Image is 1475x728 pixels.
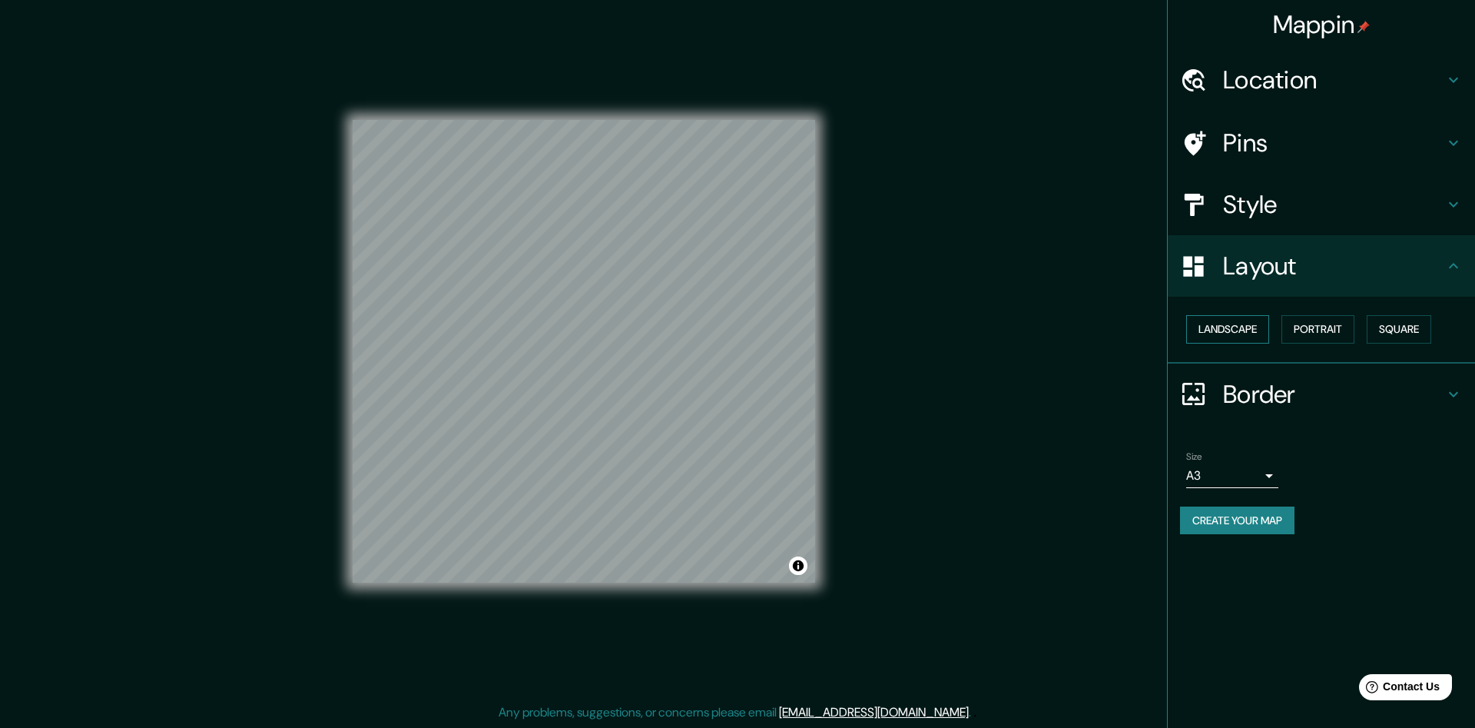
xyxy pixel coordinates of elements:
[1223,65,1444,95] h4: Location
[789,557,807,575] button: Toggle attribution
[1168,112,1475,174] div: Pins
[1273,9,1371,40] h4: Mappin
[1223,379,1444,410] h4: Border
[499,703,971,722] p: Any problems, suggestions, or concerns please email .
[1357,21,1370,33] img: pin-icon.png
[1223,128,1444,158] h4: Pins
[973,703,976,722] div: .
[1367,315,1431,344] button: Square
[1223,189,1444,220] h4: Style
[1186,464,1278,488] div: A3
[1168,364,1475,425] div: Border
[1168,174,1475,235] div: Style
[353,120,815,583] canvas: Map
[971,703,973,722] div: .
[1186,315,1269,344] button: Landscape
[1338,668,1458,711] iframe: Help widget launcher
[1168,49,1475,111] div: Location
[1281,315,1354,344] button: Portrait
[1180,507,1294,535] button: Create your map
[1223,251,1444,281] h4: Layout
[779,704,969,720] a: [EMAIL_ADDRESS][DOMAIN_NAME]
[1186,450,1202,463] label: Size
[1168,235,1475,297] div: Layout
